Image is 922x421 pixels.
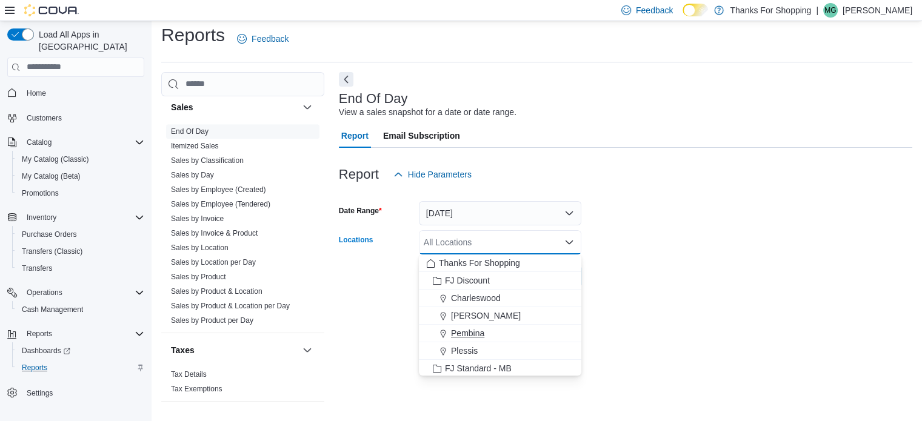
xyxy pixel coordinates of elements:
span: Sales by Product [171,272,226,282]
a: Transfers (Classic) [17,244,87,259]
h3: Taxes [171,344,195,356]
button: Charleswood [419,290,581,307]
span: Promotions [22,188,59,198]
span: Sales by Employee (Tendered) [171,199,270,209]
span: Reports [27,329,52,339]
span: Sales by Location [171,243,229,253]
span: Settings [27,388,53,398]
span: Sales by Day [171,170,214,180]
button: Close list of options [564,237,574,247]
button: Next [339,72,353,87]
a: Sales by Product per Day [171,316,253,325]
a: Feedback [232,27,293,51]
span: Feedback [252,33,289,45]
span: Transfers (Classic) [17,244,144,259]
a: End Of Day [171,127,209,136]
span: Home [27,88,46,98]
span: My Catalog (Beta) [17,169,144,184]
span: FJ Standard - MB [445,362,512,374]
button: Plessis [419,342,581,360]
span: Sales by Classification [171,156,244,165]
span: My Catalog (Beta) [22,171,81,181]
a: Settings [22,386,58,400]
label: Date Range [339,206,382,216]
h3: End Of Day [339,91,408,106]
button: Sales [171,101,298,113]
button: Reports [2,325,149,342]
span: Load All Apps in [GEOGRAPHIC_DATA] [34,28,144,53]
img: Cova [24,4,79,16]
a: Sales by Product & Location per Day [171,302,290,310]
span: Sales by Location per Day [171,257,256,267]
a: Dashboards [12,342,149,359]
button: Customers [2,109,149,127]
button: Catalog [2,134,149,151]
button: Inventory [22,210,61,225]
span: Inventory [27,213,56,222]
a: Sales by Invoice & Product [171,229,258,237]
a: Sales by Product & Location [171,287,262,296]
a: Itemized Sales [171,142,219,150]
button: Cash Management [12,301,149,318]
button: Taxes [171,344,298,356]
p: Thanks For Shopping [730,3,811,18]
span: Reports [22,363,47,373]
a: Transfers [17,261,57,276]
span: Charleswood [451,292,501,304]
a: Tax Exemptions [171,385,222,393]
span: Hide Parameters [408,168,472,181]
span: Dashboards [17,343,144,358]
button: Settings [2,383,149,401]
button: Sales [300,100,315,114]
span: Sales by Invoice [171,214,224,224]
span: Settings [22,385,144,400]
button: Thanks For Shopping [419,254,581,272]
a: Purchase Orders [17,227,82,242]
span: Catalog [22,135,144,150]
span: My Catalog (Classic) [22,154,89,164]
div: View a sales snapshot for a date or date range. [339,106,516,119]
a: Sales by Employee (Tendered) [171,200,270,208]
span: Catalog [27,138,52,147]
span: Pembina [451,327,484,339]
span: Thanks For Shopping [439,257,520,269]
a: Sales by Day [171,171,214,179]
a: Reports [17,360,52,375]
button: Transfers [12,260,149,277]
span: Transfers (Classic) [22,247,82,256]
a: Cash Management [17,302,88,317]
button: Transfers (Classic) [12,243,149,260]
a: Promotions [17,186,64,201]
button: [DATE] [419,201,581,225]
p: | [816,3,818,18]
span: Customers [22,110,144,125]
button: Catalog [22,135,56,150]
span: Cash Management [22,305,83,314]
button: Taxes [300,343,315,357]
a: Sales by Classification [171,156,244,165]
a: Sales by Invoice [171,214,224,223]
span: Plessis [451,345,478,357]
span: Tax Details [171,370,207,379]
button: Hide Parameters [389,162,476,187]
button: FJ Discount [419,272,581,290]
span: Email Subscription [383,124,460,148]
button: Inventory [2,209,149,226]
a: Dashboards [17,343,75,358]
div: Sales [161,124,324,333]
h3: Report [339,167,379,182]
span: Purchase Orders [22,230,77,239]
h3: Sales [171,101,193,113]
a: Home [22,86,51,101]
span: Transfers [22,264,52,273]
span: Promotions [17,186,144,201]
a: Customers [22,111,67,125]
a: Tax Details [171,370,207,379]
span: Operations [22,285,144,300]
button: Operations [22,285,67,300]
span: Sales by Product & Location per Day [171,301,290,311]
